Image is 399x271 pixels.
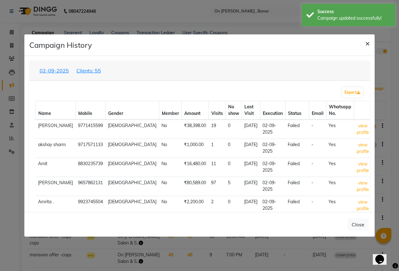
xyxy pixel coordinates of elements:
[36,65,105,76] button: 02-09-2025Clients: 55
[356,160,369,174] button: view profile
[242,196,260,215] td: [DATE]
[209,158,225,177] td: 11
[159,120,181,139] td: No
[260,101,285,120] th: Execution
[242,120,260,139] td: [DATE]
[209,101,225,120] th: Visits
[75,139,105,158] td: 9717571133
[181,120,209,139] td: ₹38,398.00
[309,101,326,120] th: Email
[159,139,181,158] td: No
[181,139,209,158] td: ₹1,000.00
[260,196,285,215] td: 02-09-2025
[365,38,370,48] span: ×
[285,139,309,158] td: Failed
[356,122,369,136] button: view profile
[326,177,354,196] td: Yes
[285,177,309,196] td: Failed
[285,196,309,215] td: Failed
[75,101,105,120] th: Mobile
[285,120,309,139] td: Failed
[317,15,391,22] div: Campaign updated successfully!
[105,120,159,139] td: [DEMOGRAPHIC_DATA]
[326,120,354,139] td: Yes
[181,196,209,215] td: ₹2,200.00
[209,139,225,158] td: 1
[342,87,363,98] button: Export
[285,101,309,120] th: Status
[309,177,326,196] td: -
[105,101,159,120] th: Gender
[29,39,92,51] h4: Campaign History
[356,199,369,212] button: view profile
[75,177,105,196] td: 9657862131
[260,177,285,196] td: 02-09-2025
[309,120,326,139] td: -
[159,101,181,120] th: Member
[242,101,260,120] th: Last Visit
[225,101,242,120] th: No show
[159,196,181,215] td: No
[260,158,285,177] td: 02-09-2025
[326,158,354,177] td: Yes
[225,139,242,158] td: 0
[36,158,75,177] td: Amit
[225,120,242,139] td: 0
[242,177,260,196] td: [DATE]
[75,120,105,139] td: 9771415599
[36,101,75,120] th: Name
[105,158,159,177] td: [DEMOGRAPHIC_DATA]
[36,120,75,139] td: [PERSON_NAME]
[309,139,326,158] td: -
[159,158,181,177] td: No
[181,158,209,177] td: ₹16,480.00
[209,120,225,139] td: 19
[225,158,242,177] td: 0
[105,139,159,158] td: [DEMOGRAPHIC_DATA]
[181,101,209,120] th: Amount
[242,158,260,177] td: [DATE]
[225,177,242,196] td: 5
[373,246,393,265] iframe: chat widget
[348,219,368,230] button: Close
[105,177,159,196] td: [DEMOGRAPHIC_DATA]
[75,196,105,215] td: 9923745504
[76,67,101,74] span: Clients: 55
[309,158,326,177] td: -
[356,180,369,193] button: view profile
[209,177,225,196] td: 97
[105,196,159,215] td: [DEMOGRAPHIC_DATA]
[209,196,225,215] td: 2
[326,139,354,158] td: Yes
[326,101,354,120] th: Whatsapp No.
[360,34,375,52] button: Close
[326,196,354,215] td: Yes
[181,177,209,196] td: ₹80,589.00
[36,196,75,215] td: Amrita .
[356,141,369,155] button: view profile
[309,196,326,215] td: -
[260,139,285,158] td: 02-09-2025
[225,196,242,215] td: 0
[159,177,181,196] td: No
[36,139,75,158] td: akshay sharm
[260,120,285,139] td: 02-09-2025
[36,177,75,196] td: [PERSON_NAME]
[75,158,105,177] td: 8830235739
[242,139,260,158] td: [DATE]
[285,158,309,177] td: Failed
[317,8,391,15] div: Success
